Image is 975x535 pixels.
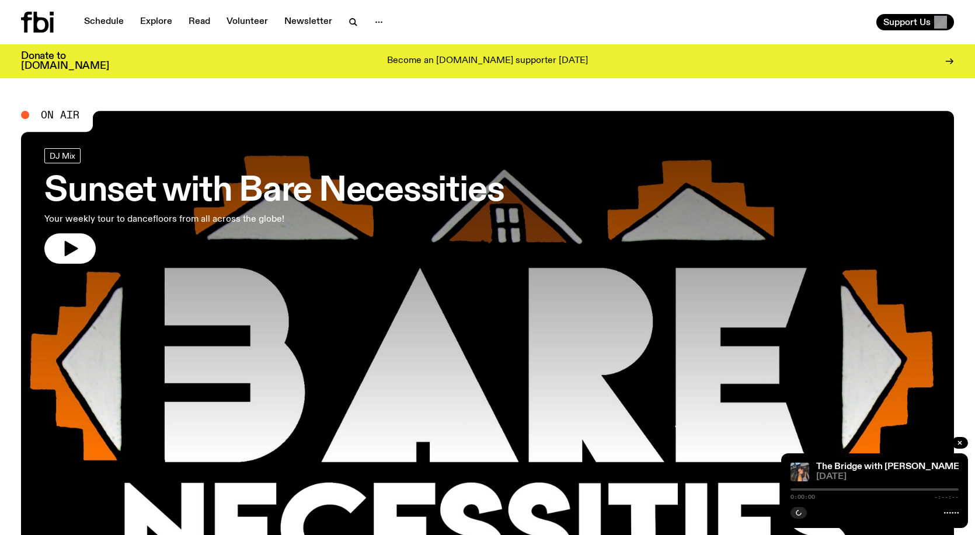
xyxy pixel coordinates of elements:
[21,51,109,71] h3: Donate to [DOMAIN_NAME]
[50,151,75,160] span: DJ Mix
[387,56,588,67] p: Become an [DOMAIN_NAME] supporter [DATE]
[41,110,79,120] span: On Air
[44,148,504,264] a: Sunset with Bare NecessitiesYour weekly tour to dancefloors from all across the globe!
[44,148,81,163] a: DJ Mix
[816,462,962,471] a: The Bridge with [PERSON_NAME]
[791,494,815,500] span: 0:00:00
[133,14,179,30] a: Explore
[816,473,959,481] span: [DATE]
[277,14,339,30] a: Newsletter
[44,175,504,208] h3: Sunset with Bare Necessities
[182,14,217,30] a: Read
[934,494,959,500] span: -:--:--
[883,17,931,27] span: Support Us
[220,14,275,30] a: Volunteer
[77,14,131,30] a: Schedule
[876,14,954,30] button: Support Us
[44,212,343,226] p: Your weekly tour to dancefloors from all across the globe!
